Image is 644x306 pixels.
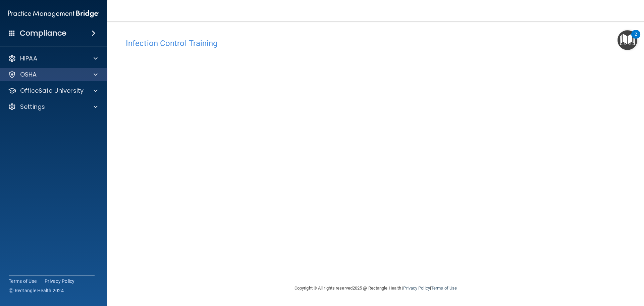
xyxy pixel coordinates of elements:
a: Terms of Use [431,286,457,291]
iframe: infection-control-training [126,51,461,258]
p: OSHA [20,71,37,79]
a: OSHA [8,71,98,79]
span: Ⓒ Rectangle Health 2024 [9,287,64,294]
p: OfficeSafe University [20,87,84,95]
h4: Infection Control Training [126,39,626,48]
a: OfficeSafe University [8,87,98,95]
div: Copyright © All rights reserved 2025 @ Rectangle Health | | [253,277,498,299]
div: 2 [635,34,637,43]
a: Settings [8,103,98,111]
a: HIPAA [8,54,98,62]
p: Settings [20,103,45,111]
p: HIPAA [20,54,37,62]
img: PMB logo [8,7,99,20]
a: Privacy Policy [403,286,430,291]
button: Open Resource Center, 2 new notifications [618,30,637,50]
iframe: Drift Widget Chat Controller [610,260,636,285]
a: Terms of Use [9,278,37,285]
h4: Compliance [20,29,66,38]
a: Privacy Policy [45,278,75,285]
